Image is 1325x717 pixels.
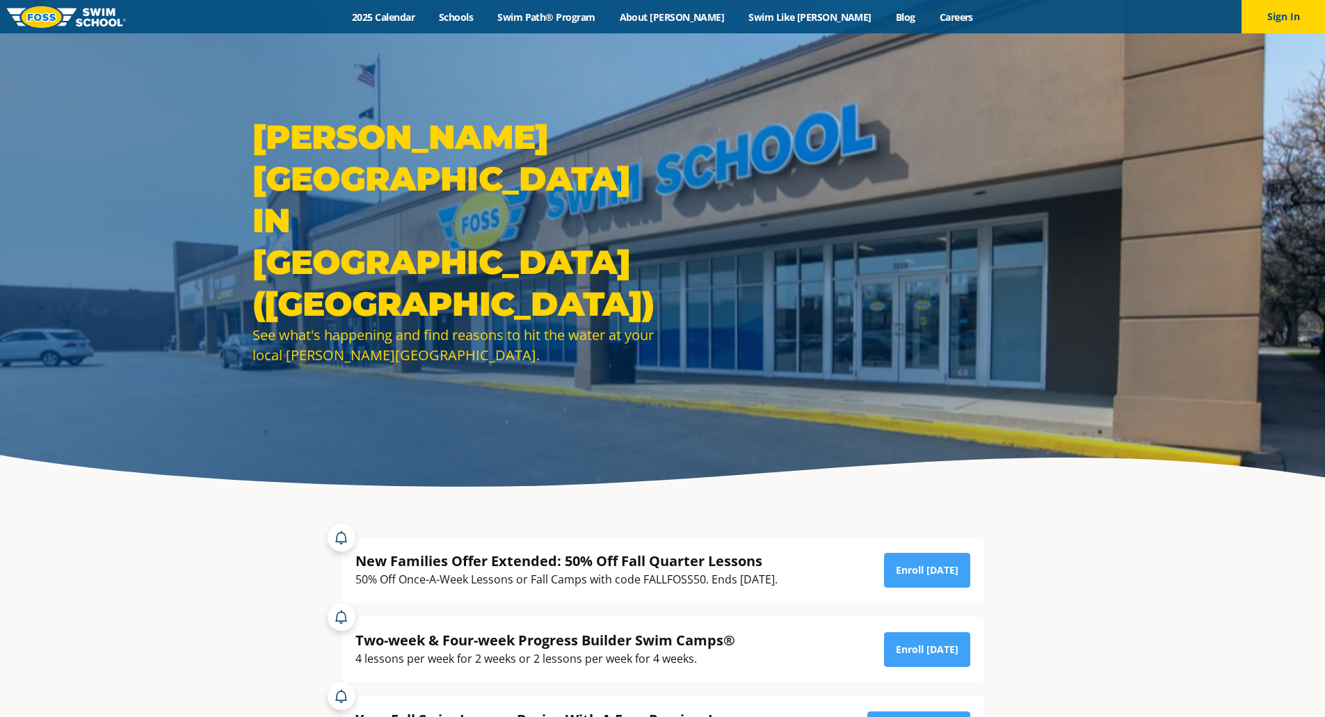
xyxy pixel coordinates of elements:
[427,10,485,24] a: Schools
[355,570,778,589] div: 50% Off Once-A-Week Lessons or Fall Camps with code FALLFOSS50. Ends [DATE].
[737,10,884,24] a: Swim Like [PERSON_NAME]
[355,650,735,668] div: 4 lessons per week for 2 weeks or 2 lessons per week for 4 weeks.
[884,632,970,667] a: Enroll [DATE]
[884,553,970,588] a: Enroll [DATE]
[607,10,737,24] a: About [PERSON_NAME]
[252,116,656,325] h1: [PERSON_NAME][GEOGRAPHIC_DATA] in [GEOGRAPHIC_DATA] ([GEOGRAPHIC_DATA])
[927,10,985,24] a: Careers
[485,10,607,24] a: Swim Path® Program
[883,10,927,24] a: Blog
[355,551,778,570] div: New Families Offer Extended: 50% Off Fall Quarter Lessons
[252,325,656,365] div: See what's happening and find reasons to hit the water at your local [PERSON_NAME][GEOGRAPHIC_DATA].
[340,10,427,24] a: 2025 Calendar
[7,6,126,28] img: FOSS Swim School Logo
[355,631,735,650] div: Two-week & Four-week Progress Builder Swim Camps®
